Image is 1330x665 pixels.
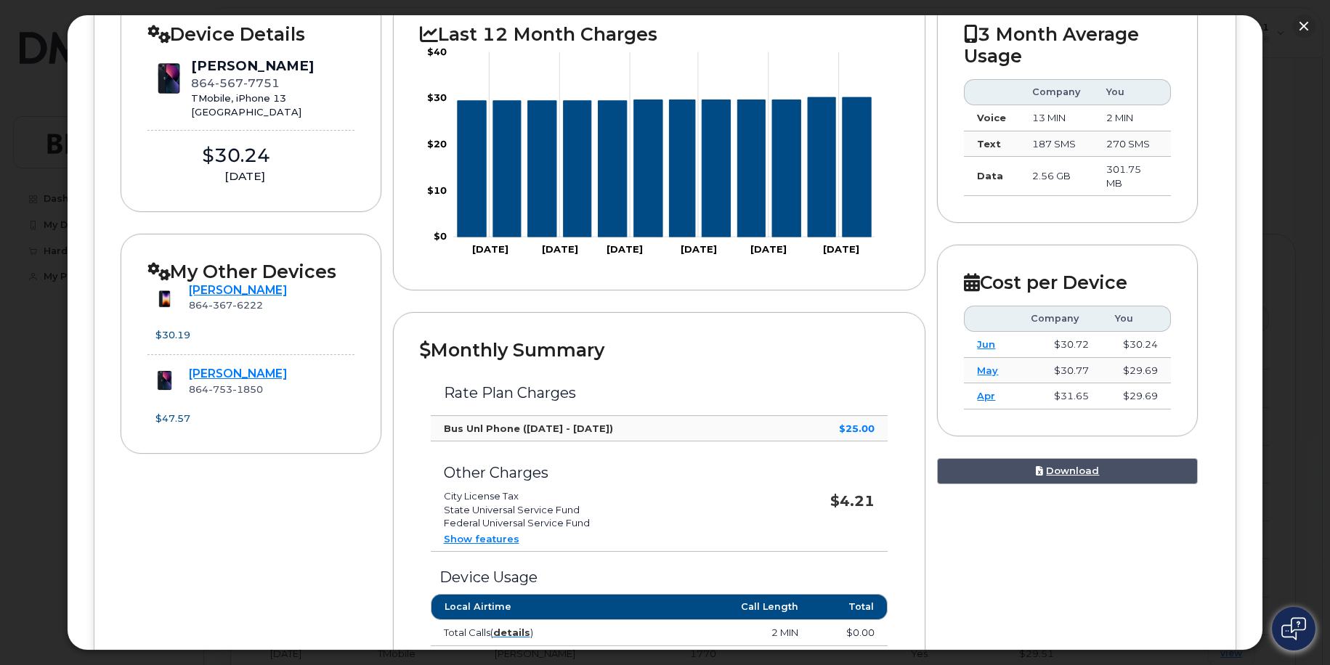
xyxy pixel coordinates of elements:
[1281,617,1306,640] img: Open chat
[1102,332,1171,358] td: $30.24
[1018,306,1102,332] th: Company
[444,503,754,517] li: State Universal Service Fund
[977,364,998,376] a: May
[811,620,888,646] td: $0.00
[1018,358,1102,384] td: $30.77
[977,338,995,350] a: Jun
[189,299,263,311] span: 864
[444,516,754,530] li: Federal Universal Service Fund
[811,594,888,620] th: Total
[1102,358,1171,384] td: $29.69
[232,299,263,311] span: 6222
[830,492,875,510] strong: $4.21
[431,620,621,646] td: Total Calls
[444,533,519,544] a: Show features
[431,594,621,620] th: Local Airtime
[621,594,811,620] th: Call Length
[431,569,888,585] h3: Device Usage
[189,367,287,380] a: [PERSON_NAME]
[189,383,263,395] span: 864
[490,627,533,638] span: ( )
[1102,306,1171,332] th: You
[621,620,811,646] td: 2 MIN
[493,627,530,638] a: details
[444,423,613,434] strong: Bus Unl Phone ([DATE] - [DATE])
[444,489,754,503] li: City License Tax
[977,390,995,401] a: Apr
[937,458,1198,485] a: Download
[420,339,899,361] h2: Monthly Summary
[444,385,875,401] h3: Rate Plan Charges
[839,423,875,434] strong: $25.00
[232,383,263,395] span: 1850
[1102,383,1171,409] td: $29.69
[1018,332,1102,358] td: $30.72
[1018,383,1102,409] td: $31.65
[444,465,754,481] h3: Other Charges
